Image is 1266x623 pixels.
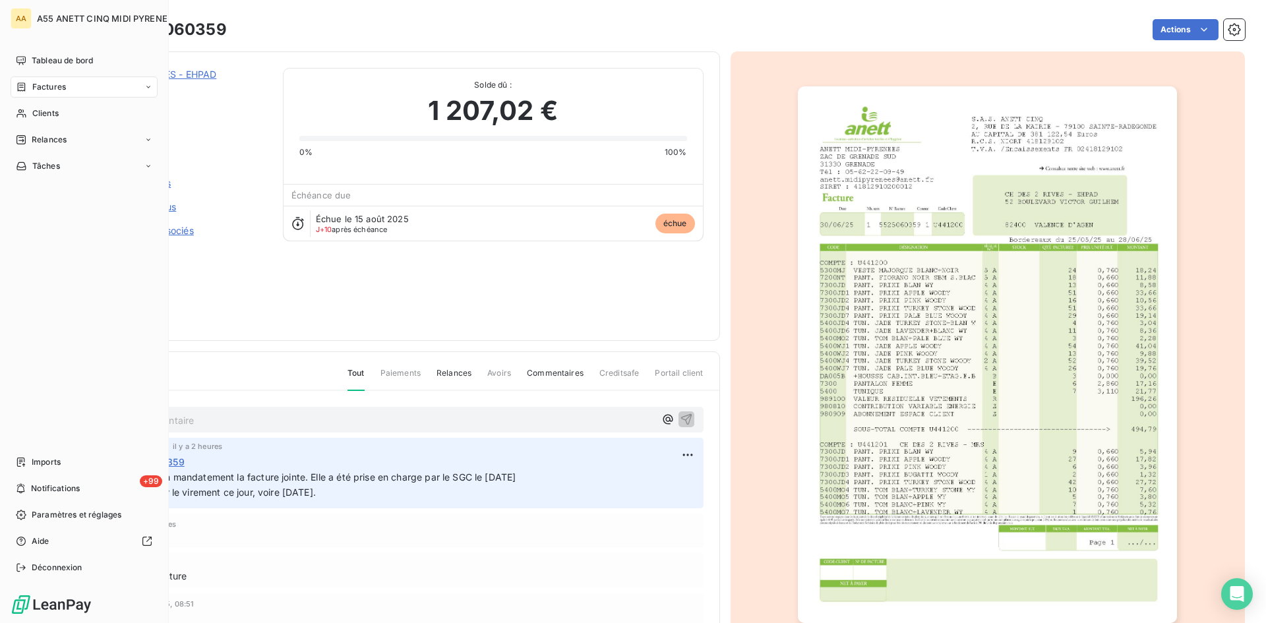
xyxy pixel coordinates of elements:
span: Vous devriez avoir le virement ce jour, voire [DATE]. [88,487,316,498]
h3: 5525060359 [123,18,227,42]
span: Creditsafe [599,367,640,390]
div: AA [11,8,32,29]
span: Factures [32,81,66,93]
span: Clients [32,107,59,119]
span: Commentaires [527,367,584,390]
a: Factures [11,76,158,98]
a: Clients [11,103,158,124]
span: Relances [437,367,471,390]
span: Déconnexion [32,562,82,574]
span: 100% [665,146,687,158]
img: invoice_thumbnail [798,86,1177,623]
button: Actions [1153,19,1219,40]
div: Open Intercom Messenger [1221,578,1253,610]
span: 1 207,02 € [428,91,558,131]
span: Tableau de bord [32,55,93,67]
a: Aide [11,531,158,552]
span: Échue le 15 août 2025 [316,214,409,224]
span: Échéance due [291,190,351,200]
span: J+10 [316,225,332,234]
span: +99 [140,475,162,487]
span: Paramètres et réglages [32,509,121,521]
a: Paramètres et réglages [11,504,158,525]
span: Paiements [380,367,421,390]
span: Tâches [32,160,60,172]
a: Tableau de bord [11,50,158,71]
span: C550441200 [104,84,267,94]
span: A55 ANETT CINQ MIDI PYRENEES [37,13,178,24]
a: Relances [11,129,158,150]
span: Portail client [655,367,703,390]
a: Tâches [11,156,158,177]
a: Imports [11,452,158,473]
span: 0% [299,146,313,158]
span: Aide [32,535,49,547]
span: échue [655,214,695,233]
span: il y a 2 heures [173,442,222,450]
span: Nous avons mis en mandatement la facture jointe. Elle a été prise en charge par le SGC le [DATE] [88,471,516,483]
span: après échéance [316,225,388,233]
span: Notifications [31,483,80,494]
img: Logo LeanPay [11,594,92,615]
span: Imports [32,456,61,468]
span: Tout [347,367,365,391]
span: Relances [32,134,67,146]
span: Solde dû : [299,79,687,91]
span: Avoirs [487,367,511,390]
